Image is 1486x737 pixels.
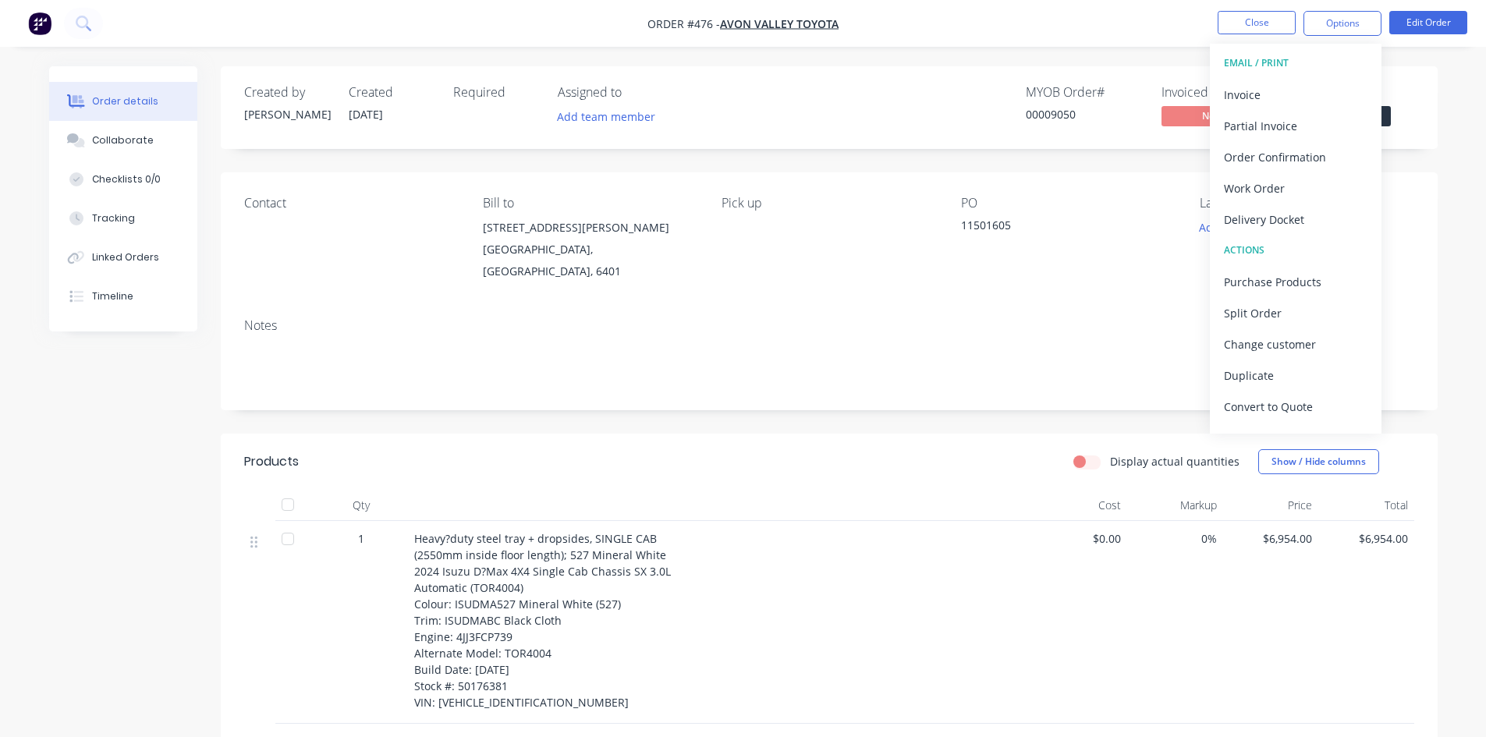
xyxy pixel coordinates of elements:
button: Options [1303,11,1381,36]
div: Markup [1127,490,1223,521]
button: Delivery Docket [1210,204,1381,235]
div: Order Confirmation [1224,146,1367,168]
div: Change customer [1224,333,1367,356]
button: Timeline [49,277,197,316]
span: 0% [1133,530,1217,547]
div: Checklists 0/0 [92,172,161,186]
button: Add team member [548,106,663,127]
div: Convert to Quote [1224,395,1367,418]
div: Linked Orders [92,250,159,264]
div: Invoiced [1161,85,1279,100]
div: Created [349,85,434,100]
div: Timeline [92,289,133,303]
span: Order #476 - [647,16,720,31]
div: [STREET_ADDRESS][PERSON_NAME] [483,217,697,239]
div: Required [453,85,539,100]
div: Work Order [1224,177,1367,200]
button: Order details [49,82,197,121]
div: Notes [244,318,1414,333]
button: Change customer [1210,328,1381,360]
div: Products [244,452,299,471]
div: [GEOGRAPHIC_DATA], [GEOGRAPHIC_DATA], 6401 [483,239,697,282]
button: Add team member [558,106,664,127]
div: Split Order [1224,302,1367,324]
div: [STREET_ADDRESS][PERSON_NAME][GEOGRAPHIC_DATA], [GEOGRAPHIC_DATA], 6401 [483,217,697,282]
div: Total [1318,490,1414,521]
div: 11501605 [961,217,1156,239]
span: [DATE] [349,107,383,122]
a: Avon Valley Toyota [720,16,839,31]
div: ACTIONS [1224,240,1367,260]
div: 00009050 [1026,106,1143,122]
div: Assigned to [558,85,714,100]
div: Tracking [92,211,135,225]
button: Partial Invoice [1210,110,1381,141]
div: Archive [1224,427,1367,449]
button: Linked Orders [49,238,197,277]
button: Checklists 0/0 [49,160,197,199]
button: Split Order [1210,297,1381,328]
span: No [1161,106,1255,126]
div: Delivery Docket [1224,208,1367,231]
div: Qty [314,490,408,521]
button: Work Order [1210,172,1381,204]
div: Price [1223,490,1319,521]
button: Edit Order [1389,11,1467,34]
button: EMAIL / PRINT [1210,48,1381,79]
button: Add labels [1191,217,1263,238]
div: Cost [1032,490,1128,521]
div: Invoice [1224,83,1367,106]
div: [PERSON_NAME] [244,106,330,122]
div: Collaborate [92,133,154,147]
button: Duplicate [1210,360,1381,391]
button: Show / Hide columns [1258,449,1379,474]
div: EMAIL / PRINT [1224,53,1367,73]
button: Close [1218,11,1296,34]
button: ACTIONS [1210,235,1381,266]
div: Purchase Products [1224,271,1367,293]
div: MYOB Order # [1026,85,1143,100]
img: Factory [28,12,51,35]
div: Duplicate [1224,364,1367,387]
div: Partial Invoice [1224,115,1367,137]
div: Order details [92,94,158,108]
div: PO [961,196,1175,211]
div: Created by [244,85,330,100]
button: Invoice [1210,79,1381,110]
button: Order Confirmation [1210,141,1381,172]
span: Heavy?duty steel tray + dropsides, SINGLE CAB (2550mm inside floor length); 527 Mineral White 202... [414,531,674,710]
label: Display actual quantities [1110,453,1240,469]
button: Tracking [49,199,197,238]
button: Archive [1210,422,1381,453]
div: Pick up [722,196,935,211]
div: Bill to [483,196,697,211]
span: 1 [358,530,364,547]
div: Contact [244,196,458,211]
button: Collaborate [49,121,197,160]
span: $0.00 [1038,530,1122,547]
span: $6,954.00 [1229,530,1313,547]
span: $6,954.00 [1325,530,1408,547]
button: Purchase Products [1210,266,1381,297]
div: Labels [1200,196,1413,211]
button: Convert to Quote [1210,391,1381,422]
